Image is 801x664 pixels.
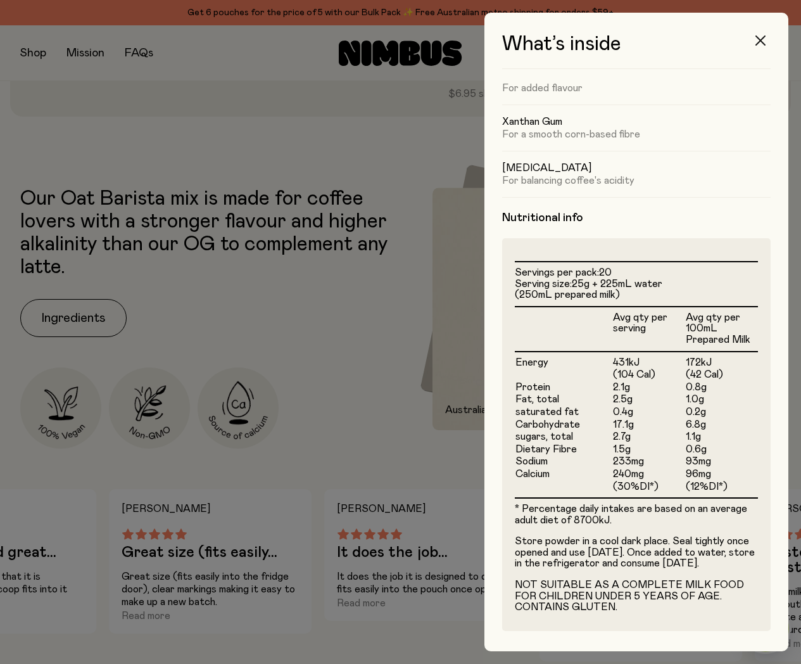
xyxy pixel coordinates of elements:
[685,406,758,419] td: 0.2g
[612,352,685,369] td: 431kJ
[515,580,758,613] p: NOT SUITABLE AS A COMPLETE MILK FOOD FOR CHILDREN UNDER 5 YEARS OF AGE. CONTAINS GLUTEN.
[612,307,685,352] th: Avg qty per serving
[612,444,685,456] td: 1.5g
[685,431,758,444] td: 1.1g
[515,357,548,367] span: Energy
[515,456,548,466] span: Sodium
[612,419,685,431] td: 17.1g
[612,481,685,498] td: (30%DI*)
[612,393,685,406] td: 2.5g
[612,431,685,444] td: 2.7g
[685,393,758,406] td: 1.0g
[502,174,771,187] p: For balancing coffee's acidity
[502,128,771,141] p: For a smooth corn-based fibre
[515,279,758,301] li: Serving size:
[502,33,771,69] h3: What’s inside
[515,394,559,404] span: Fat, total
[612,369,685,381] td: (104 Cal)
[612,468,685,481] td: 240mg
[515,267,758,279] li: Servings per pack:
[612,456,685,468] td: 233mg
[502,162,771,174] h5: [MEDICAL_DATA]
[685,481,758,498] td: (12%DI*)
[502,82,771,94] p: For added flavour
[612,406,685,419] td: 0.4g
[515,419,580,430] span: Carbohydrate
[515,382,550,392] span: Protein
[515,469,550,479] span: Calcium
[502,210,771,226] h4: Nutritional info
[502,115,771,128] h5: Xanthan Gum
[612,381,685,394] td: 2.1g
[515,431,573,442] span: sugars, total
[685,381,758,394] td: 0.8g
[685,369,758,381] td: (42 Cal)
[685,456,758,468] td: 93mg
[685,468,758,481] td: 96mg
[515,504,758,526] p: * Percentage daily intakes are based on an average adult diet of 8700kJ.
[515,444,577,454] span: Dietary Fibre
[515,279,662,300] span: 25g + 225mL water (250mL prepared milk)
[599,267,612,278] span: 20
[685,352,758,369] td: 172kJ
[515,407,579,417] span: saturated fat
[515,536,758,570] p: Store powder in a cool dark place. Seal tightly once opened and use [DATE]. Once added to water, ...
[685,307,758,352] th: Avg qty per 100mL Prepared Milk
[685,419,758,431] td: 6.8g
[685,444,758,456] td: 0.6g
